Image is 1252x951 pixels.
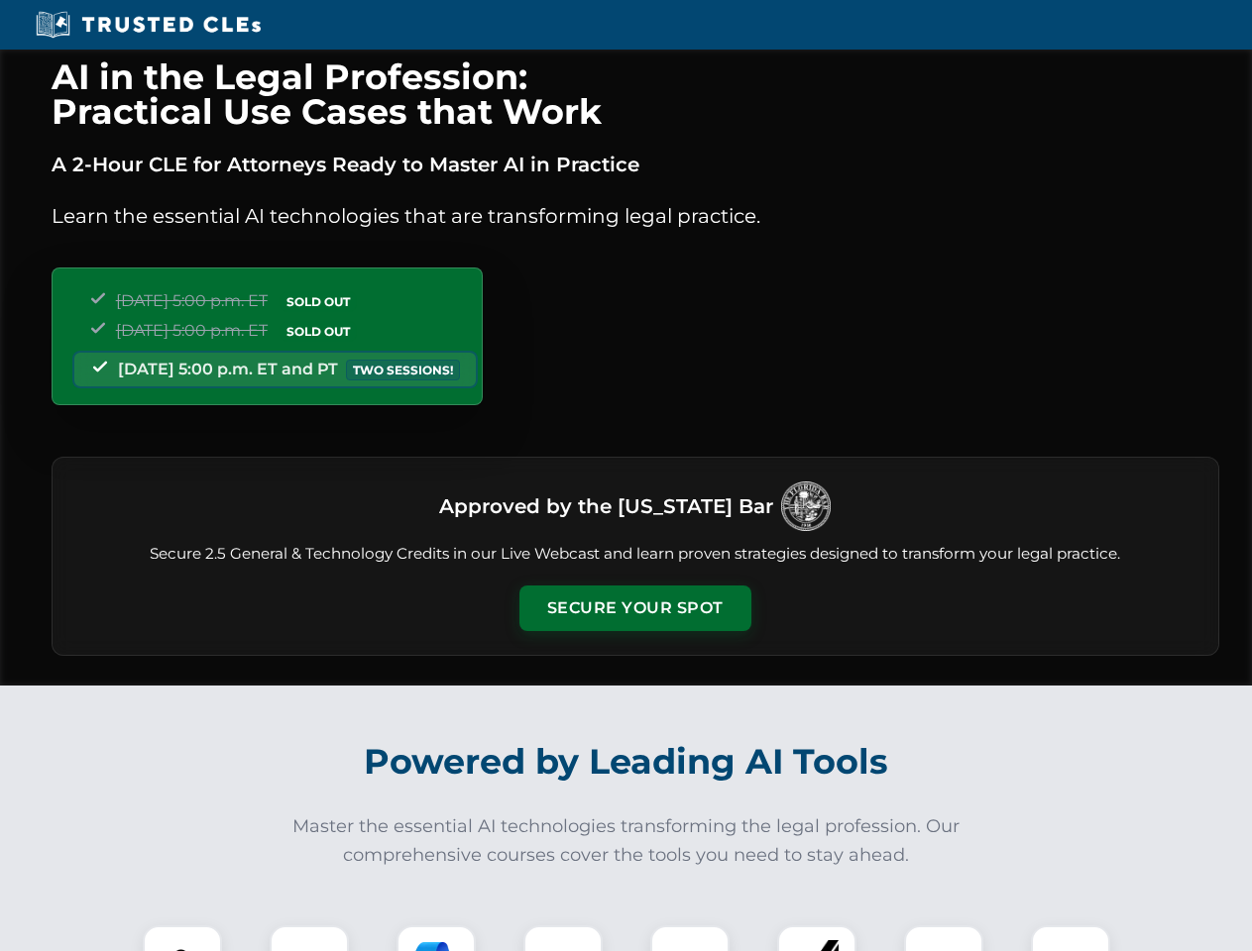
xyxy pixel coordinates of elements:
span: [DATE] 5:00 p.m. ET [116,291,268,310]
h3: Approved by the [US_STATE] Bar [439,488,773,524]
span: SOLD OUT [280,291,357,312]
img: Logo [781,481,831,531]
p: Secure 2.5 General & Technology Credits in our Live Webcast and learn proven strategies designed ... [76,543,1195,566]
p: Master the essential AI technologies transforming the legal profession. Our comprehensive courses... [280,812,973,870]
span: [DATE] 5:00 p.m. ET [116,321,268,340]
span: SOLD OUT [280,321,357,342]
p: Learn the essential AI technologies that are transforming legal practice. [52,200,1219,232]
p: A 2-Hour CLE for Attorneys Ready to Master AI in Practice [52,149,1219,180]
img: Trusted CLEs [30,10,267,40]
h2: Powered by Leading AI Tools [77,727,1176,796]
button: Secure Your Spot [519,585,751,631]
h1: AI in the Legal Profession: Practical Use Cases that Work [52,59,1219,129]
